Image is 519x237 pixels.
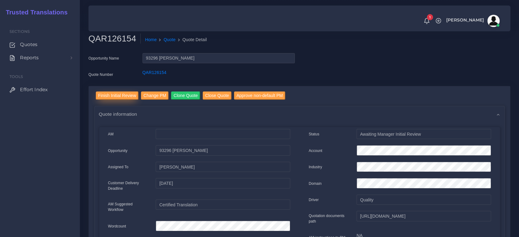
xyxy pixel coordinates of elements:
span: Reports [20,54,39,61]
label: Domain [309,181,322,186]
a: 1 [421,17,432,24]
input: Approve non-default PM [234,91,285,100]
label: AM Suggested Workflow [108,201,147,212]
label: Account [309,148,322,153]
label: Opportunity Name [88,56,119,61]
label: Wordcount [108,223,126,229]
a: Effort Index [5,83,75,96]
a: QAR126154 [142,70,166,75]
span: 1 [427,14,433,20]
input: Change PM [141,91,169,100]
a: Quote [164,37,176,43]
a: Trusted Translations [2,7,68,17]
label: Opportunity [108,148,128,153]
input: Clone Quote [171,91,200,100]
a: Home [145,37,157,43]
span: Quote information [99,111,137,118]
a: Reports [5,51,75,64]
label: Driver [309,197,319,203]
label: Quote Number [88,72,113,77]
label: AM [108,131,114,137]
div: Quote information [95,106,505,122]
label: Assigned To [108,164,129,170]
li: Quote Detail [176,37,207,43]
span: Tools [10,74,23,79]
span: Effort Index [20,86,48,93]
a: [PERSON_NAME]avatar [443,15,502,27]
span: Quotes [20,41,37,48]
span: [PERSON_NAME] [446,18,484,22]
input: pm [156,162,290,172]
label: Quotation documents path [309,213,347,224]
label: Industry [309,164,322,170]
label: Status [309,131,319,137]
input: Finish Initial Review [96,91,139,100]
h2: QAR126154 [88,33,141,44]
a: Quotes [5,38,75,51]
span: Sections [10,29,30,34]
img: avatar [487,15,500,27]
input: Close Quote [203,91,232,100]
label: Customer Delivery Deadline [108,180,147,191]
h2: Trusted Translations [2,9,68,16]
